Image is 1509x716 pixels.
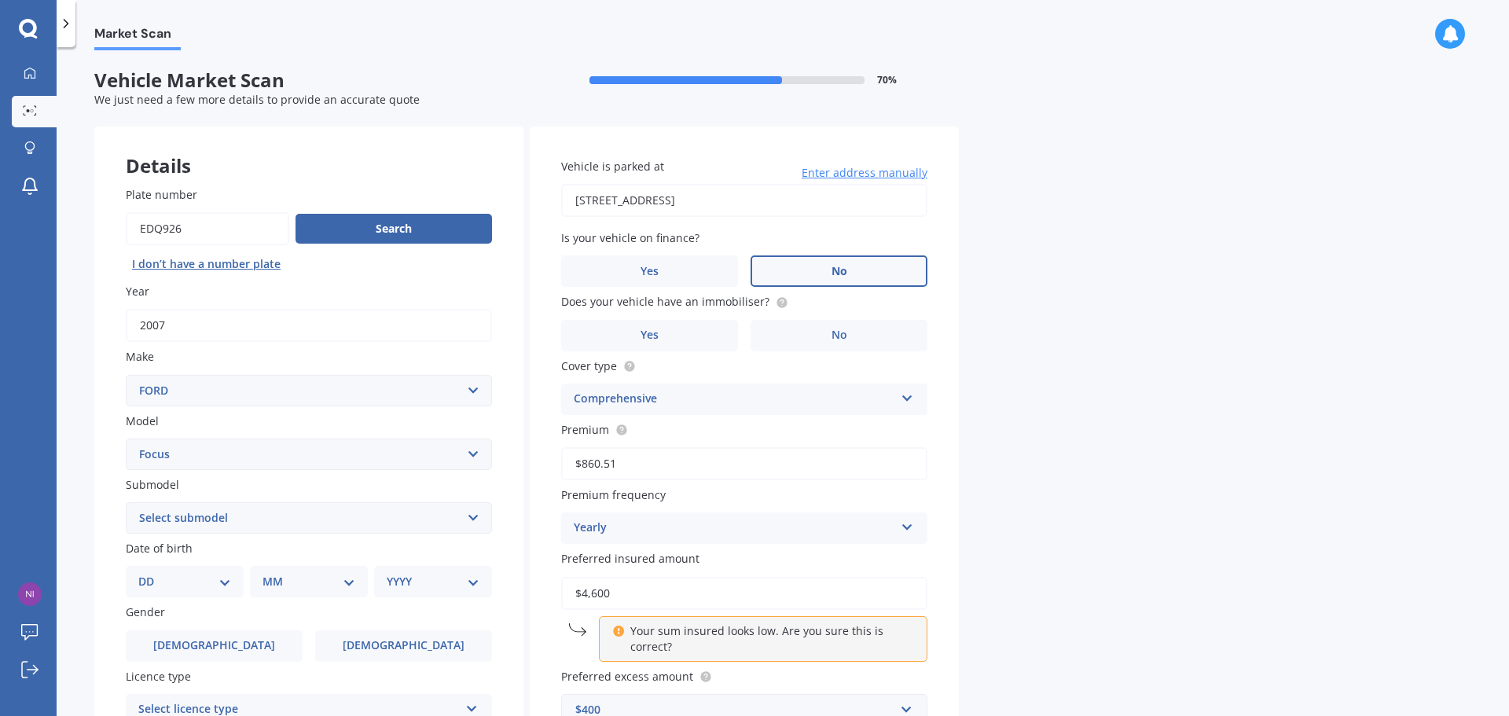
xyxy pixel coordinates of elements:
img: f5a2b823de7215613ca6c448aad0aa9d [18,582,42,606]
span: Year [126,284,149,299]
span: 70 % [877,75,897,86]
span: Does your vehicle have an immobiliser? [561,295,769,310]
span: Submodel [126,477,179,492]
span: Licence type [126,669,191,684]
input: Enter plate number [126,212,289,245]
span: Preferred excess amount [561,669,693,684]
span: Date of birth [126,541,193,556]
span: Yes [641,265,659,278]
input: Enter address [561,184,927,217]
div: Details [94,127,523,174]
span: No [832,329,847,342]
input: Enter premium [561,447,927,480]
span: Is your vehicle on finance? [561,230,699,245]
input: YYYY [126,309,492,342]
span: Model [126,413,159,428]
span: Market Scan [94,26,181,47]
span: No [832,265,847,278]
span: [DEMOGRAPHIC_DATA] [153,639,275,652]
span: Cover type [561,358,617,373]
span: Yes [641,329,659,342]
span: Make [126,350,154,365]
button: Search [296,214,492,244]
span: [DEMOGRAPHIC_DATA] [343,639,464,652]
span: Gender [126,605,165,620]
span: Vehicle Market Scan [94,69,527,92]
span: Vehicle is parked at [561,159,664,174]
span: Enter address manually [802,165,927,181]
span: Plate number [126,187,197,202]
div: Yearly [574,519,894,538]
span: Preferred insured amount [561,552,699,567]
span: Premium frequency [561,487,666,502]
p: Your sum insured looks low. Are you sure this is correct? [630,623,908,655]
span: We just need a few more details to provide an accurate quote [94,92,420,107]
input: Enter amount [561,577,927,610]
div: Comprehensive [574,390,894,409]
span: Premium [561,422,609,437]
button: I don’t have a number plate [126,252,287,277]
